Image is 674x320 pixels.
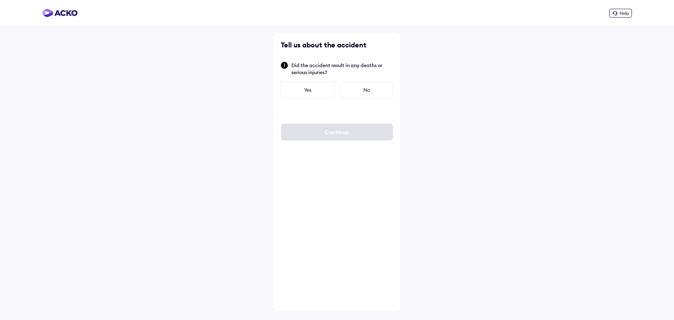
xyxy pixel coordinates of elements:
[340,81,393,98] div: No
[281,40,393,50] div: Tell us about the accident
[620,11,629,16] span: Help
[281,81,334,98] div: Yes
[42,9,78,17] img: horizontal-gradient.png
[291,62,393,76] span: Did the accident result in any deaths or serious injuries?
